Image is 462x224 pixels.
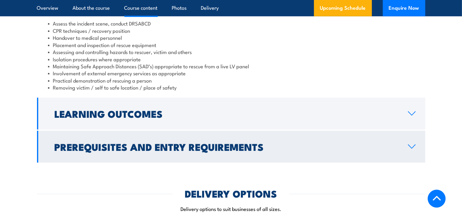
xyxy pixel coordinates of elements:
[37,205,425,212] p: Delivery options to suit businesses of all sizes.
[55,142,398,151] h2: Prerequisites and Entry Requirements
[48,41,414,48] li: Placement and inspection of rescue equipment
[48,70,414,76] li: Involvement of external emergency services as appropriate
[48,27,414,34] li: CPR techniques / recovery position
[185,189,277,198] h2: DELIVERY OPTIONS
[48,56,414,63] li: Isolation procedures where appropriate
[48,63,414,70] li: Maintaining Safe Approach Distances (SAD’s) appropriate to rescue from a live LV panel
[48,48,414,55] li: Assessing and controlling hazards to rescuer, victim and others
[48,84,414,91] li: Removing victim / self to safe location / place of safety
[48,20,414,27] li: Assess the incident scene, conduct DRSABCD
[37,131,425,163] a: Prerequisites and Entry Requirements
[48,34,414,41] li: Handover to medical personnel
[48,77,414,84] li: Practical demonstration of rescuing a person
[37,98,425,130] a: Learning Outcomes
[55,109,398,118] h2: Learning Outcomes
